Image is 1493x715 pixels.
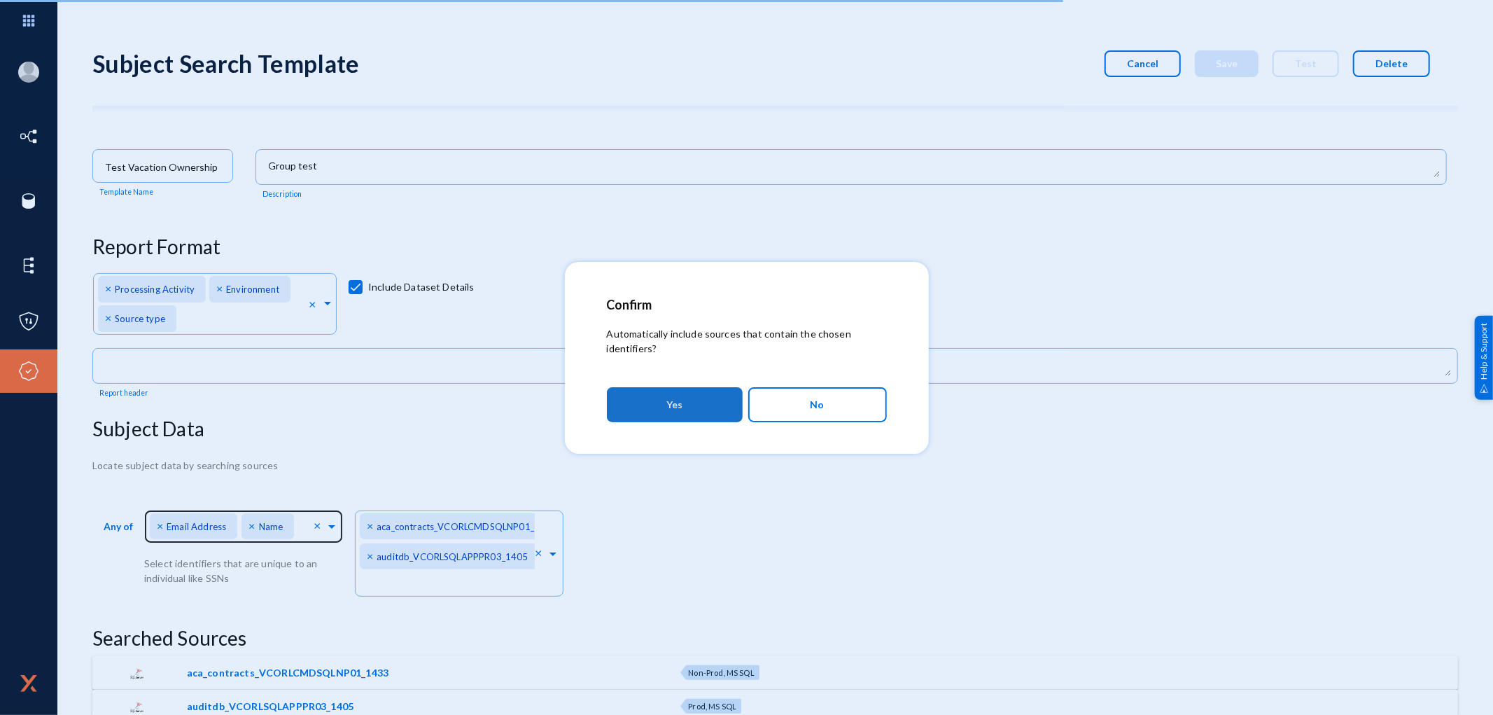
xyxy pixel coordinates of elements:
[607,297,887,312] h2: Confirm
[748,387,887,422] button: No
[811,393,825,417] span: No
[607,326,887,356] p: Automatically include sources that contain the chosen identifiers?
[666,392,682,417] span: Yes
[607,387,743,422] button: Yes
